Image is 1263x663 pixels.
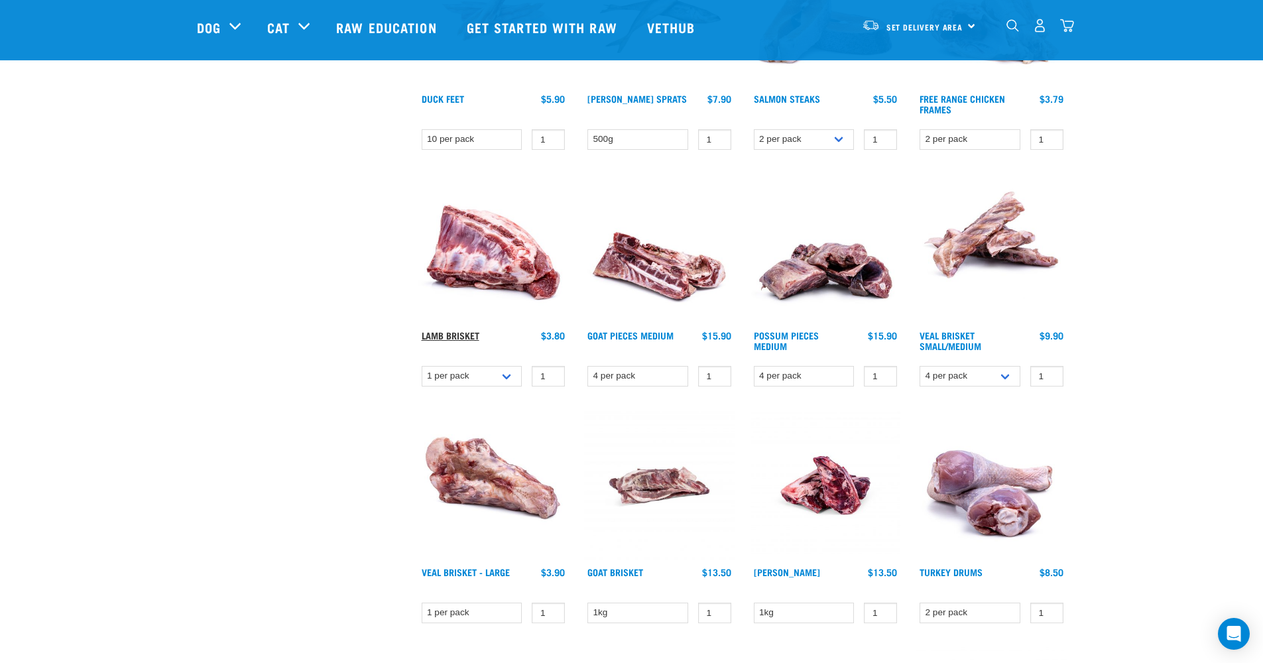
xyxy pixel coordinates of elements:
[864,129,897,150] input: 1
[323,1,453,54] a: Raw Education
[751,174,901,324] img: 1203 Possum Pieces Medium 01
[920,570,983,574] a: Turkey Drums
[868,330,897,341] div: $15.90
[754,570,820,574] a: [PERSON_NAME]
[587,570,643,574] a: Goat Brisket
[584,174,735,324] img: 1197 Goat Pieces Medium 01
[422,96,464,101] a: Duck Feet
[1030,129,1063,150] input: 1
[1040,330,1063,341] div: $9.90
[422,570,510,574] a: Veal Brisket - Large
[920,333,981,348] a: Veal Brisket Small/Medium
[453,1,634,54] a: Get started with Raw
[1030,366,1063,387] input: 1
[754,96,820,101] a: Salmon Steaks
[1040,567,1063,577] div: $8.50
[868,567,897,577] div: $13.50
[1006,19,1019,32] img: home-icon-1@2x.png
[1060,19,1074,32] img: home-icon@2x.png
[702,330,731,341] div: $15.90
[422,333,479,337] a: Lamb Brisket
[532,366,565,387] input: 1
[873,93,897,104] div: $5.50
[532,129,565,150] input: 1
[587,96,687,101] a: [PERSON_NAME] Sprats
[197,17,221,37] a: Dog
[702,567,731,577] div: $13.50
[1040,93,1063,104] div: $3.79
[886,25,963,29] span: Set Delivery Area
[587,333,674,337] a: Goat Pieces Medium
[634,1,712,54] a: Vethub
[864,366,897,387] input: 1
[584,410,735,561] img: Goat Brisket
[862,19,880,31] img: van-moving.png
[541,93,565,104] div: $5.90
[418,410,569,561] img: 1205 Veal Brisket 1pp 01
[1218,618,1250,650] div: Open Intercom Messenger
[751,410,901,561] img: Venison Brisket Bone 1662
[864,603,897,623] input: 1
[754,333,819,348] a: Possum Pieces Medium
[916,174,1067,324] img: 1207 Veal Brisket 4pp 01
[418,174,569,324] img: 1240 Lamb Brisket Pieces 01
[698,129,731,150] input: 1
[698,366,731,387] input: 1
[698,603,731,623] input: 1
[916,410,1067,561] img: 1253 Turkey Drums 01
[532,603,565,623] input: 1
[267,17,290,37] a: Cat
[541,330,565,341] div: $3.80
[1033,19,1047,32] img: user.png
[541,567,565,577] div: $3.90
[1030,603,1063,623] input: 1
[920,96,1005,111] a: Free Range Chicken Frames
[707,93,731,104] div: $7.90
